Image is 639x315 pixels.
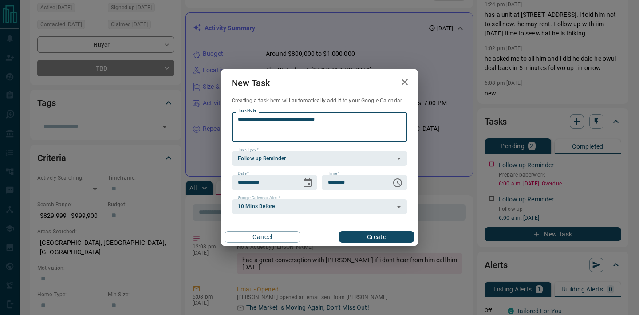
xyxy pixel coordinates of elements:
[225,231,300,243] button: Cancel
[389,174,406,192] button: Choose time, selected time is 6:00 AM
[339,231,414,243] button: Create
[238,108,256,114] label: Task Note
[238,195,280,201] label: Google Calendar Alert
[299,174,316,192] button: Choose date, selected date is Sep 13, 2025
[232,97,407,105] p: Creating a task here will automatically add it to your Google Calendar.
[238,147,259,153] label: Task Type
[232,199,407,214] div: 10 Mins Before
[238,171,249,177] label: Date
[328,171,339,177] label: Time
[221,69,280,97] h2: New Task
[232,151,407,166] div: Follow up Reminder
